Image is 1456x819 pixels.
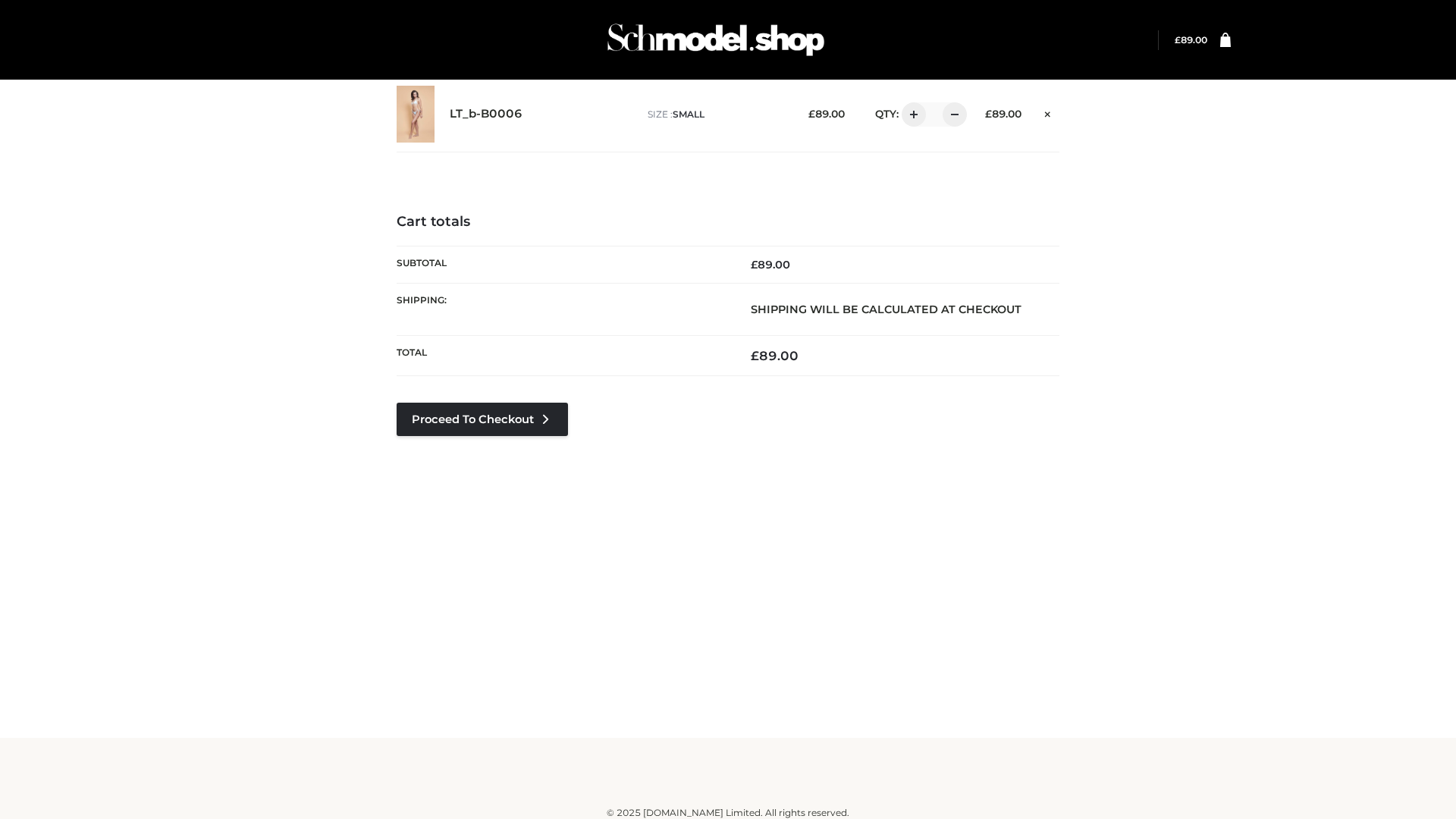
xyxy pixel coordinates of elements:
[751,303,1021,316] strong: Shipping will be calculated at checkout
[985,108,1021,120] bdi: 89.00
[1037,102,1059,122] a: Remove this item
[751,348,759,363] span: £
[751,258,790,271] bdi: 89.00
[1175,34,1181,45] span: £
[985,108,992,120] span: £
[397,86,435,143] img: LT_b-B0006 - SMALL
[1175,34,1207,45] a: £89.00
[397,246,728,283] th: Subtotal
[860,102,962,127] div: QTY:
[450,107,522,121] a: LT_b-B0006
[673,108,704,120] span: SMALL
[751,348,799,363] bdi: 89.00
[648,108,785,121] p: size :
[397,336,728,376] th: Total
[751,258,758,271] span: £
[808,108,815,120] span: £
[397,214,1059,231] h4: Cart totals
[602,10,830,70] img: Schmodel Admin 964
[397,403,568,436] a: Proceed to Checkout
[1175,34,1207,45] bdi: 89.00
[397,283,728,335] th: Shipping:
[808,108,845,120] bdi: 89.00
